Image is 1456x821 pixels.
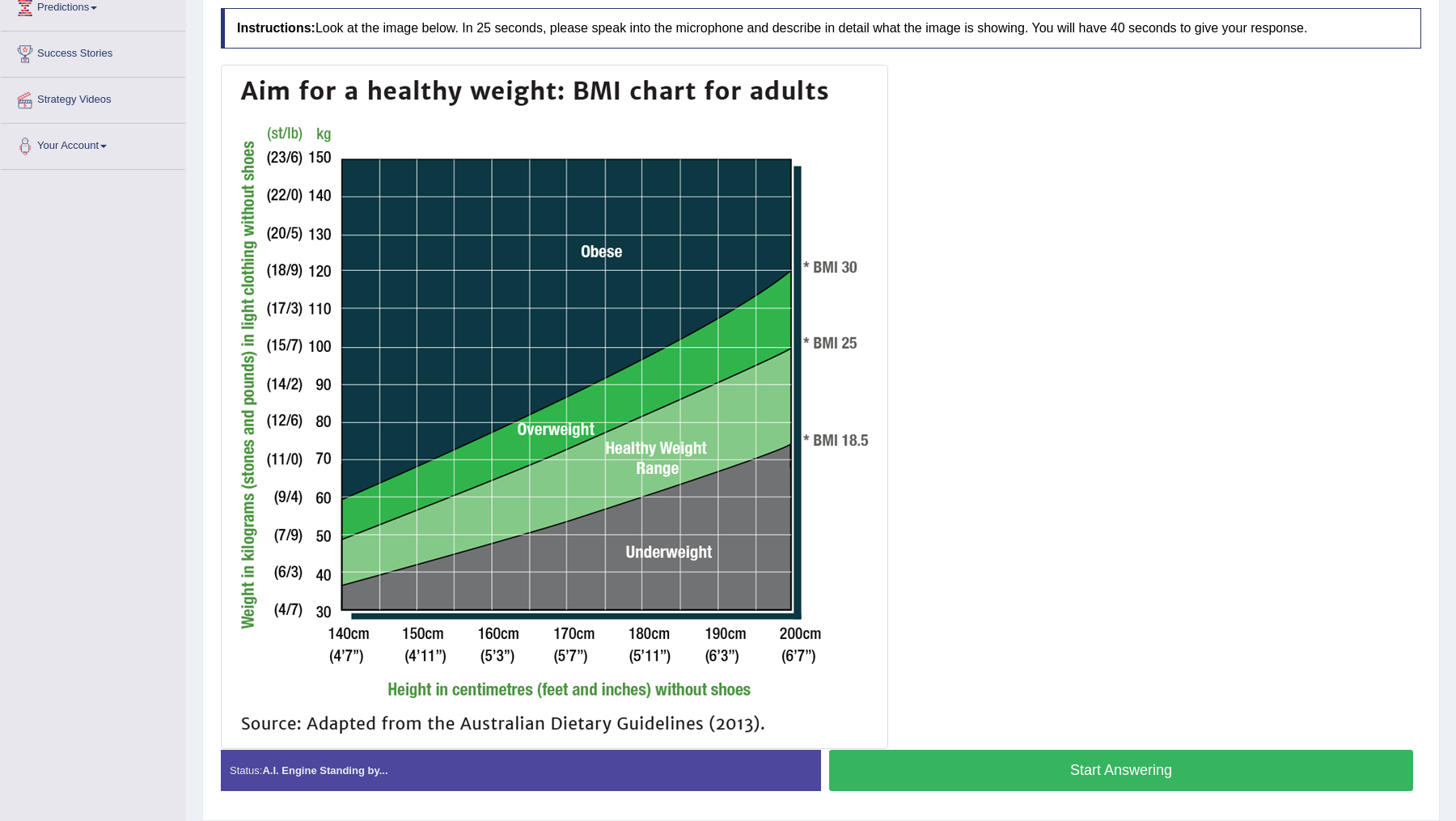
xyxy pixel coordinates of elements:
a: Success Stories [1,32,185,72]
div: Status: [221,750,821,791]
h4: Look at the image below. In 25 seconds, please speak into the microphone and describe in detail w... [221,8,1421,49]
a: Your Account [1,124,185,164]
strong: A.I. Engine Standing by... [262,764,387,777]
button: Start Answering [829,750,1413,791]
b: Instructions: [237,21,315,35]
a: Strategy Videos [1,78,185,118]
